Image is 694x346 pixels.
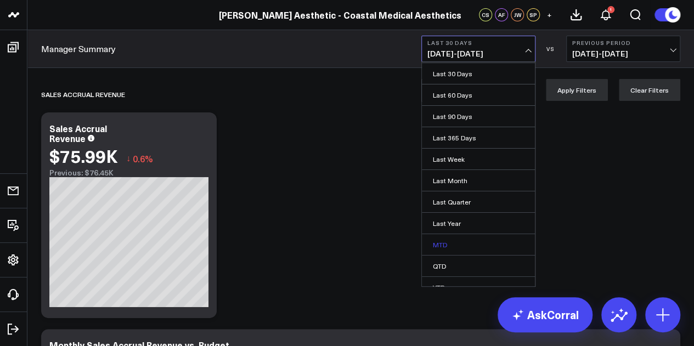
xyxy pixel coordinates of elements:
[572,49,674,58] span: [DATE] - [DATE]
[511,8,524,21] div: JW
[41,82,125,107] div: Sales Accrual Revenue
[607,6,614,13] div: 1
[49,122,107,144] div: Sales Accrual Revenue
[422,277,535,298] a: YTD
[498,297,593,332] a: AskCorral
[546,79,608,101] button: Apply Filters
[619,79,680,101] button: Clear Filters
[495,8,508,21] div: AF
[41,43,116,55] a: Manager Summary
[422,234,535,255] a: MTD
[219,9,461,21] a: [PERSON_NAME] Aesthetic - Coastal Medical Aesthetics
[126,151,131,166] span: ↓
[422,127,535,148] a: Last 365 Days
[133,152,153,165] span: 0.6%
[479,8,492,21] div: CS
[49,146,118,166] div: $75.99K
[422,84,535,105] a: Last 60 Days
[427,39,529,46] b: Last 30 Days
[421,36,535,62] button: Last 30 Days[DATE]-[DATE]
[422,170,535,191] a: Last Month
[547,11,552,19] span: +
[527,8,540,21] div: SP
[566,36,680,62] button: Previous Period[DATE]-[DATE]
[572,39,674,46] b: Previous Period
[49,168,208,177] div: Previous: $76.45K
[422,106,535,127] a: Last 90 Days
[543,8,556,21] button: +
[427,49,529,58] span: [DATE] - [DATE]
[422,63,535,84] a: Last 30 Days
[422,256,535,276] a: QTD
[541,46,561,52] div: VS
[422,191,535,212] a: Last Quarter
[422,149,535,169] a: Last Week
[422,213,535,234] a: Last Year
